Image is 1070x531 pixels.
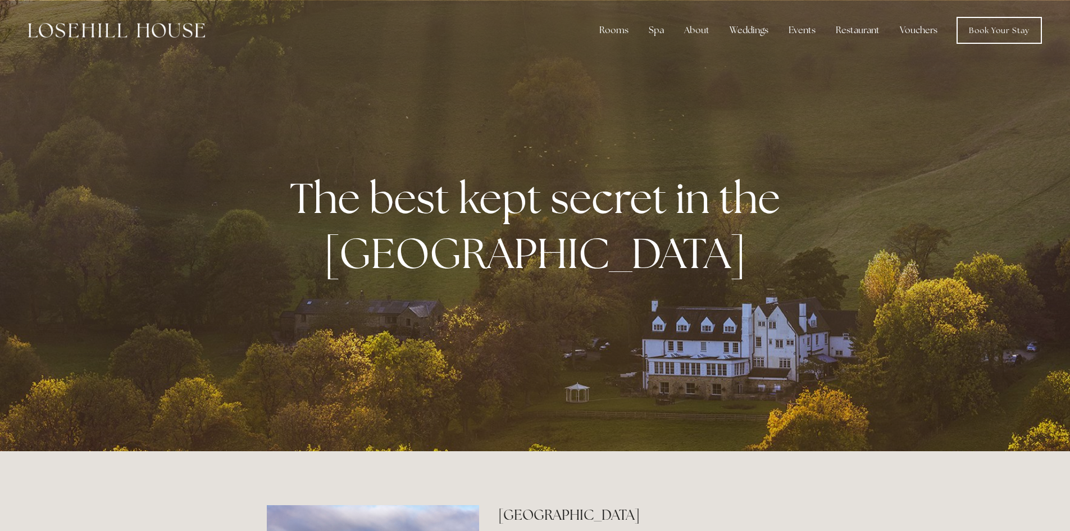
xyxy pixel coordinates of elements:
[640,19,673,42] div: Spa
[590,19,638,42] div: Rooms
[891,19,946,42] a: Vouchers
[721,19,777,42] div: Weddings
[827,19,889,42] div: Restaurant
[28,23,205,38] img: Losehill House
[780,19,825,42] div: Events
[498,505,803,525] h2: [GEOGRAPHIC_DATA]
[957,17,1042,44] a: Book Your Stay
[290,170,789,280] strong: The best kept secret in the [GEOGRAPHIC_DATA]
[675,19,718,42] div: About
